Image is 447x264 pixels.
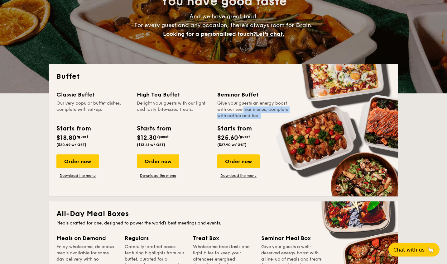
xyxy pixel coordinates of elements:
[56,209,391,219] h2: All-Day Meal Boxes
[137,143,165,147] span: ($13.41 w/ GST)
[76,134,88,139] span: /guest
[56,173,99,178] a: Download the menu
[217,134,238,142] span: $25.60
[56,124,90,133] div: Starts from
[217,90,290,99] div: Seminar Buffet
[261,234,322,243] div: Seminar Meal Box
[137,154,179,168] div: Order now
[427,246,435,253] span: 🦙
[217,154,260,168] div: Order now
[137,134,157,142] span: $12.30
[56,154,99,168] div: Order now
[134,13,313,37] span: And we have great food. For every guest and any occasion, there’s always room for Grain.
[193,234,254,243] div: Treat Box
[56,72,391,82] h2: Buffet
[137,173,179,178] a: Download the menu
[256,31,284,37] span: Let's chat.
[157,134,169,139] span: /guest
[217,124,251,133] div: Starts from
[137,90,210,99] div: High Tea Buffet
[137,100,210,119] div: Delight your guests with our light and tasty bite-sized treats.
[238,134,250,139] span: /guest
[217,173,260,178] a: Download the menu
[125,234,185,243] div: Regulars
[388,243,440,257] button: Chat with us🦙
[56,143,86,147] span: ($20.49 w/ GST)
[56,220,391,226] div: Meals crafted for one, designed to power the world's best meetings and events.
[56,90,129,99] div: Classic Buffet
[217,100,290,119] div: Give your guests an energy boost with our seminar menus, complete with coffee and tea.
[137,124,171,133] div: Starts from
[393,247,425,253] span: Chat with us
[163,31,256,37] span: Looking for a personalised touch?
[56,100,129,119] div: Our very popular buffet dishes, complete with set-up.
[217,143,247,147] span: ($27.90 w/ GST)
[56,134,76,142] span: $18.80
[56,234,117,243] div: Meals on Demand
